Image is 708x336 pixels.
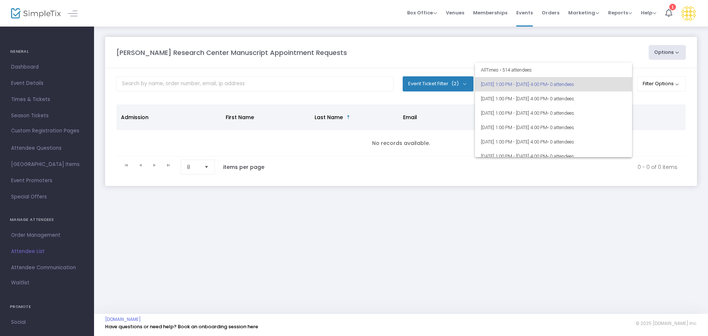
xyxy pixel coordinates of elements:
span: • 0 attendees [547,139,574,145]
span: • 0 attendees [547,110,574,116]
span: All Times • 514 attendees [481,63,626,77]
span: [DATE] 1:00 PM - [DATE] 4:00 PM [481,77,626,91]
span: • 0 attendees [547,153,574,159]
span: [DATE] 1:00 PM - [DATE] 4:00 PM [481,149,626,163]
span: [DATE] 1:00 PM - [DATE] 4:00 PM [481,120,626,135]
span: [DATE] 1:00 PM - [DATE] 4:00 PM [481,106,626,120]
span: • 0 attendees [547,125,574,130]
span: [DATE] 1:00 PM - [DATE] 4:00 PM [481,135,626,149]
span: • 0 attendees [547,82,574,87]
span: [DATE] 1:00 PM - [DATE] 4:00 PM [481,91,626,106]
span: • 0 attendees [547,96,574,101]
